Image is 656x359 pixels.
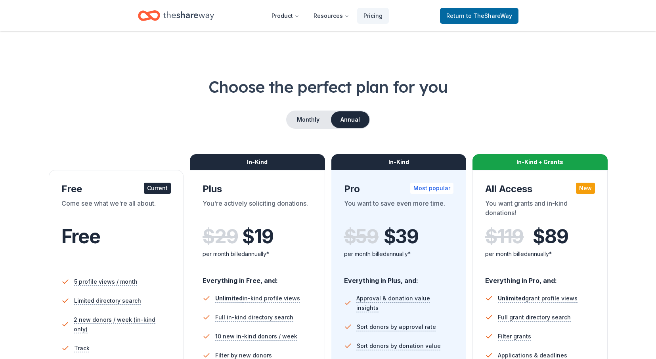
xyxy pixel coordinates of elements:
[61,225,100,248] span: Free
[357,341,441,351] span: Sort donors by donation value
[74,315,171,334] span: 2 new donors / week (in-kind only)
[331,111,369,128] button: Annual
[265,6,389,25] nav: Main
[265,8,306,24] button: Product
[357,322,436,332] span: Sort donors by approval rate
[344,249,454,259] div: per month billed annually*
[472,154,608,170] div: In-Kind + Grants
[440,8,518,24] a: Returnto TheShareWay
[203,249,312,259] div: per month billed annually*
[242,225,273,248] span: $ 19
[357,8,389,24] a: Pricing
[74,277,138,286] span: 5 profile views / month
[215,295,300,302] span: in-kind profile views
[485,183,595,195] div: All Access
[32,76,624,98] h1: Choose the perfect plan for you
[576,183,595,194] div: New
[498,313,571,322] span: Full grant directory search
[61,183,171,195] div: Free
[485,269,595,286] div: Everything in Pro, and:
[466,12,512,19] span: to TheShareWay
[203,199,312,221] div: You're actively soliciting donations.
[410,183,453,194] div: Most popular
[61,199,171,221] div: Come see what we're all about.
[533,225,568,248] span: $ 89
[215,332,297,341] span: 10 new in-kind donors / week
[215,295,243,302] span: Unlimited
[215,313,293,322] span: Full in-kind directory search
[344,199,454,221] div: You want to save even more time.
[485,199,595,221] div: You want grants and in-kind donations!
[307,8,356,24] button: Resources
[498,295,525,302] span: Unlimited
[344,269,454,286] div: Everything in Plus, and:
[203,183,312,195] div: Plus
[190,154,325,170] div: In-Kind
[498,295,578,302] span: grant profile views
[74,296,141,306] span: Limited directory search
[203,269,312,286] div: Everything in Free, and:
[331,154,467,170] div: In-Kind
[446,11,512,21] span: Return
[384,225,419,248] span: $ 39
[356,294,453,313] span: Approval & donation value insights
[138,6,214,25] a: Home
[344,183,454,195] div: Pro
[485,249,595,259] div: per month billed annually*
[287,111,329,128] button: Monthly
[144,183,171,194] div: Current
[74,344,90,353] span: Track
[498,332,531,341] span: Filter grants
